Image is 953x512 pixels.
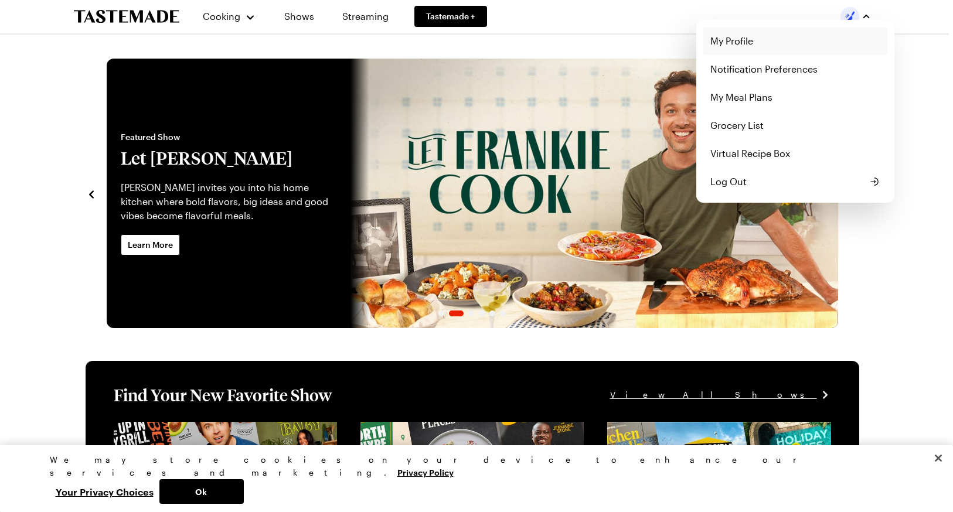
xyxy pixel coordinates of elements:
[840,7,859,26] img: Profile picture
[703,55,887,83] a: Notification Preferences
[703,83,887,111] a: My Meal Plans
[50,453,894,504] div: Privacy
[50,453,894,479] div: We may store cookies on your device to enhance our services and marketing.
[840,7,871,26] button: Profile picture
[925,445,951,471] button: Close
[703,111,887,139] a: Grocery List
[703,27,887,55] a: My Profile
[50,479,159,504] button: Your Privacy Choices
[696,20,894,203] div: Profile picture
[710,175,747,189] span: Log Out
[397,466,454,477] a: More information about your privacy, opens in a new tab
[703,139,887,168] a: Virtual Recipe Box
[159,479,244,504] button: Ok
